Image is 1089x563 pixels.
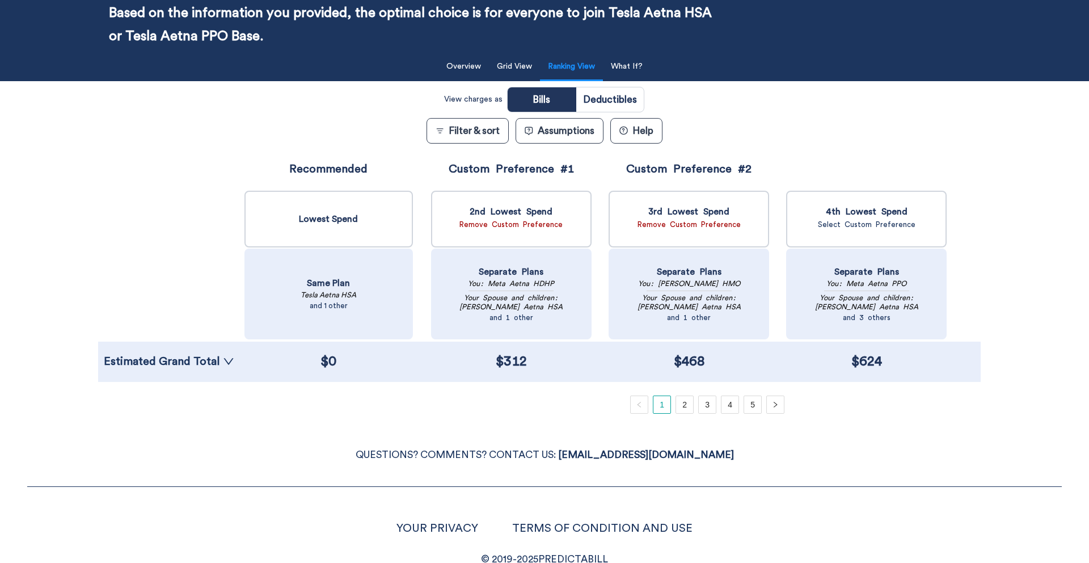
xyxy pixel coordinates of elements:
[851,350,882,373] p: $624
[541,55,602,78] button: Ranking View
[104,356,234,367] a: Estimated Grand Total
[636,401,643,408] span: left
[449,163,574,175] p: Custom Preference #1
[470,207,552,217] p: 2nd Lowest Spend
[766,396,784,414] button: right
[610,118,662,144] button: ?Help
[826,207,907,217] p: 4th Lowest Spend
[676,396,693,413] a: 2
[721,396,738,413] a: 4
[307,278,350,288] p: Same Plan
[440,55,488,78] button: Overview
[744,396,761,413] a: 5
[479,267,543,277] p: Separate Plans
[223,356,234,367] span: down
[818,221,915,228] a: Select Custom Preference
[638,221,741,228] a: Remove Custom Preference
[630,396,648,414] button: left
[826,279,906,288] p: You: Meta Aetna PPO
[427,118,509,144] button: Filter & sort
[699,396,716,413] a: 3
[512,523,693,534] a: TERMS OF CONDITION AND USE
[766,396,784,414] li: Next Page
[622,128,625,133] text: ?
[604,55,649,78] button: What If?
[516,118,603,144] button: Assumptions
[310,302,348,309] a: and 1 other
[396,523,478,534] a: YOUR PRIVACY
[653,396,671,414] li: 1
[459,221,563,228] a: Remove Custom Preference
[834,267,899,277] p: Separate Plans
[721,396,739,414] li: 4
[653,396,670,413] a: 1
[648,207,729,217] p: 3rd Lowest Spend
[676,396,694,414] li: 2
[626,163,752,175] p: Custom Preference #2
[27,447,1062,464] p: QUESTIONS? COMMENTS? CONTACT US:
[698,396,716,414] li: 3
[301,291,356,300] p: Tesla Aetna HSA
[772,401,779,408] span: right
[614,293,764,312] p: Your Spouse and children: [PERSON_NAME] Aetna HSA
[667,314,711,321] a: and 1 other
[490,55,539,78] button: Grid View
[744,396,762,414] li: 5
[558,450,734,460] a: [EMAIL_ADDRESS][DOMAIN_NAME]
[109,2,719,48] p: Based on the information you provided, the optimal choice is for everyone to join Tesla Aetna HSA...
[320,350,337,373] p: $0
[436,293,586,312] p: Your Spouse and children: [PERSON_NAME] Aetna HSA
[791,293,942,312] p: Your Spouse and children: [PERSON_NAME] Aetna HSA
[674,350,704,373] p: $468
[630,396,648,414] li: Previous Page
[496,350,527,373] p: $312
[299,214,358,224] p: Lowest Spend
[843,314,890,321] a: and 3 others
[638,279,740,288] p: You: [PERSON_NAME] HMO
[289,163,368,175] p: Recommended
[657,267,721,277] p: Separate Plans
[489,314,533,321] a: and 1 other
[468,279,554,288] p: You: Meta Aetna HDHP
[444,90,503,109] div: View charges as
